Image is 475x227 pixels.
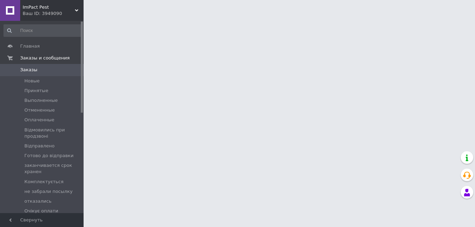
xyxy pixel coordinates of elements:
div: Ваш ID: 3949090 [23,10,84,17]
span: Відмовились при продзвоні [24,127,81,139]
span: Заказы и сообщения [20,55,70,61]
span: отказались [24,198,52,204]
span: Отмененные [24,107,55,113]
span: Новые [24,78,40,84]
span: Готово до відправки [24,153,73,159]
span: Оплаченные [24,117,54,123]
span: ImPact Pest [23,4,75,10]
input: Поиск [3,24,82,37]
span: Заказы [20,67,37,73]
span: Принятые [24,88,48,94]
span: заканчивается срок хранен [24,162,81,175]
span: Комплектується [24,179,63,185]
span: не забрали посылку [24,188,72,195]
span: Очікує оплати [24,208,58,214]
span: Главная [20,43,40,49]
span: Выполненные [24,97,58,104]
span: Відправлено [24,143,55,149]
